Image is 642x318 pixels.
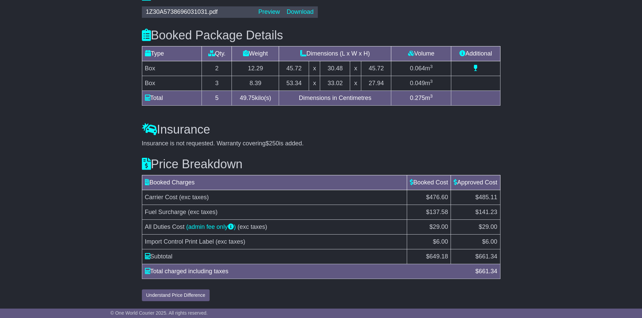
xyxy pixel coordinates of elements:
td: Approved Cost [451,175,500,190]
span: (exc taxes) [238,223,267,230]
span: $29.00 [429,223,448,230]
td: 8.39 [232,76,279,91]
span: 0.064 [410,65,425,72]
td: 12.29 [232,61,279,76]
span: 49.75 [240,95,255,101]
span: $6.00 [433,238,448,245]
button: Understand Price Difference [142,289,210,301]
span: $485.11 [475,194,497,201]
span: 661.34 [479,268,497,275]
div: 1Z30A5738696031031.pdf [143,8,255,16]
td: x [350,76,361,91]
div: Insurance is not requested. Warranty covering is added. [142,140,500,147]
td: 5 [202,91,232,105]
td: Dimensions (L x W x H) [279,46,391,61]
sup: 3 [430,64,433,69]
td: Booked Cost [407,175,451,190]
div: $ [472,267,500,276]
a: (admin fee only) [186,223,236,230]
span: $250 [266,140,279,147]
td: Box [142,61,202,76]
td: m [391,76,451,91]
td: kilo(s) [232,91,279,105]
h3: Insurance [142,123,500,136]
td: Additional [451,46,500,61]
td: m [391,91,451,105]
span: Fuel Surcharge [145,209,186,215]
span: © One World Courier 2025. All rights reserved. [111,310,208,316]
span: $29.00 [479,223,497,230]
span: (exc taxes) [188,209,218,215]
a: Preview [258,8,280,15]
td: Qty. [202,46,232,61]
span: (exc taxes) [216,238,245,245]
sup: 3 [430,79,433,84]
td: Total [142,91,202,105]
td: 53.34 [279,76,309,91]
div: Total charged including taxes [142,267,472,276]
span: (exc taxes) [179,194,209,201]
span: Import Control Print Label [145,238,214,245]
a: Download [286,8,313,15]
td: Subtotal [142,249,407,264]
td: x [309,76,320,91]
td: 27.94 [361,76,391,91]
span: 661.34 [479,253,497,260]
td: 2 [202,61,232,76]
td: Dimensions in Centimetres [279,91,391,105]
h3: Price Breakdown [142,157,500,171]
span: 0.049 [410,80,425,86]
td: $ [407,249,451,264]
span: Carrier Cost [145,194,178,201]
td: x [309,61,320,76]
td: Volume [391,46,451,61]
span: $6.00 [482,238,497,245]
sup: 3 [430,94,433,99]
span: $476.60 [426,194,448,201]
td: m [391,61,451,76]
td: Booked Charges [142,175,407,190]
td: Type [142,46,202,61]
span: $137.58 [426,209,448,215]
span: All Duties Cost [145,223,185,230]
td: 45.72 [361,61,391,76]
span: $141.23 [475,209,497,215]
td: 30.48 [320,61,350,76]
td: $ [451,249,500,264]
td: Box [142,76,202,91]
td: 3 [202,76,232,91]
span: 649.18 [429,253,448,260]
td: Weight [232,46,279,61]
td: 45.72 [279,61,309,76]
h3: Booked Package Details [142,29,500,42]
span: 0.275 [410,95,425,101]
td: x [350,61,361,76]
td: 33.02 [320,76,350,91]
